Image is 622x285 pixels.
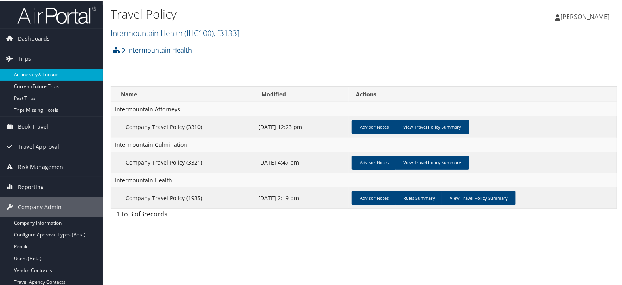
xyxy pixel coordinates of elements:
[18,176,44,196] span: Reporting
[111,137,617,151] td: Intermountain Culmination
[17,5,96,24] img: airportal-logo.png
[117,208,231,222] div: 1 to 3 of records
[555,4,617,28] a: [PERSON_NAME]
[349,86,617,101] th: Actions
[395,155,469,169] a: View Travel Policy Summary
[352,119,397,133] a: Advisor Notes
[184,27,214,37] span: ( IHC100 )
[18,28,50,48] span: Dashboards
[111,151,254,172] td: Company Travel Policy (3321)
[141,209,144,217] span: 3
[560,11,609,20] span: [PERSON_NAME]
[111,5,448,22] h1: Travel Policy
[111,187,254,208] td: Company Travel Policy (1935)
[254,86,349,101] th: Modified: activate to sort column ascending
[111,86,254,101] th: Name: activate to sort column ascending
[122,41,192,57] a: Intermountain Health
[18,116,48,136] span: Book Travel
[352,190,397,204] a: Advisor Notes
[254,116,349,137] td: [DATE] 12:23 pm
[111,27,239,37] a: Intermountain Health
[214,27,239,37] span: , [ 3133 ]
[18,136,59,156] span: Travel Approval
[352,155,397,169] a: Advisor Notes
[18,197,62,216] span: Company Admin
[395,190,443,204] a: Rules Summary
[111,172,617,187] td: Intermountain Health
[395,119,469,133] a: View Travel Policy Summary
[442,190,516,204] a: View Travel Policy Summary
[111,116,254,137] td: Company Travel Policy (3310)
[18,156,65,176] span: Risk Management
[111,101,617,116] td: Intermountain Attorneys
[254,151,349,172] td: [DATE] 4:47 pm
[18,48,31,68] span: Trips
[254,187,349,208] td: [DATE] 2:19 pm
